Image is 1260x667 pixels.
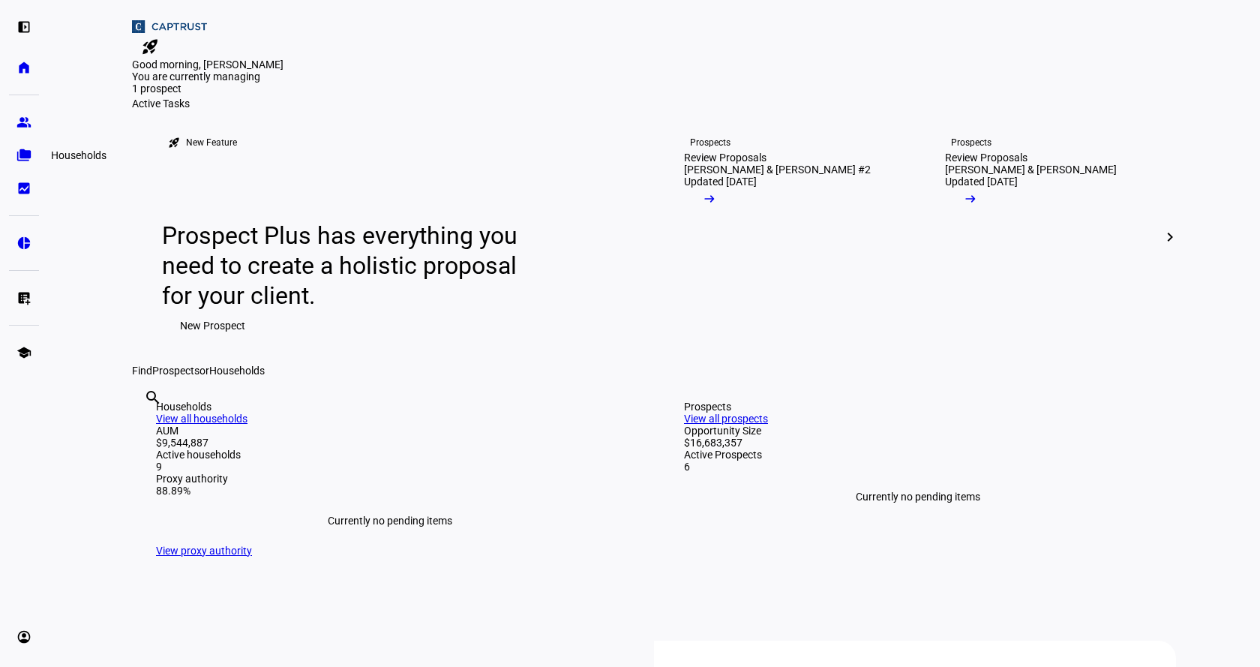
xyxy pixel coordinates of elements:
div: Currently no pending items [156,497,624,545]
span: Households [209,365,265,377]
div: Active households [156,449,624,461]
a: ProspectsReview Proposals[PERSON_NAME] & [PERSON_NAME]Updated [DATE] [921,110,1170,365]
div: Prospects [951,137,991,149]
div: Households [45,146,112,164]
button: New Prospect [162,311,263,341]
div: Good morning, [PERSON_NAME] [132,59,1176,71]
div: AUM [156,425,624,437]
span: Prospects [152,365,199,377]
div: [PERSON_NAME] & [PERSON_NAME] #2 [684,164,871,176]
a: group [9,107,39,137]
div: Prospects [690,137,730,149]
div: 6 [684,461,1152,473]
div: $16,683,357 [684,437,1152,449]
div: 88.89% [156,485,624,497]
div: Active Tasks [132,98,1176,110]
div: $9,544,887 [156,437,624,449]
mat-icon: chevron_right [1161,228,1179,246]
eth-mat-symbol: left_panel_open [16,20,31,35]
div: Prospects [684,401,1152,413]
div: Opportunity Size [684,425,1152,437]
a: home [9,53,39,83]
div: Currently no pending items [684,473,1152,521]
div: Review Proposals [945,152,1027,164]
span: New Prospect [180,311,245,341]
mat-icon: arrow_right_alt [702,191,717,206]
eth-mat-symbol: bid_landscape [16,181,31,196]
mat-icon: rocket_launch [141,38,159,56]
a: View all prospects [684,413,768,425]
div: 1 prospect [132,83,282,95]
input: Enter name of prospect or household [144,409,147,427]
div: Updated [DATE] [684,176,757,188]
span: You are currently managing [132,71,260,83]
div: Active Prospects [684,449,1152,461]
div: New Feature [186,137,237,149]
eth-mat-symbol: pie_chart [16,236,31,251]
a: ProspectsReview Proposals[PERSON_NAME] & [PERSON_NAME] #2Updated [DATE] [660,110,909,365]
a: pie_chart [9,228,39,258]
div: Review Proposals [684,152,766,164]
eth-mat-symbol: folder_copy [16,148,31,163]
div: Updated [DATE] [945,176,1018,188]
eth-mat-symbol: home [16,60,31,75]
eth-mat-symbol: list_alt_add [16,290,31,305]
a: View proxy authority [156,545,252,557]
div: Find or [132,365,1176,377]
a: folder_copy [9,140,39,170]
a: View all households [156,413,247,425]
div: Prospect Plus has everything you need to create a holistic proposal for your client. [162,221,532,311]
div: Households [156,401,624,413]
eth-mat-symbol: school [16,345,31,360]
eth-mat-symbol: account_circle [16,629,31,644]
mat-icon: search [144,389,162,407]
mat-icon: rocket_launch [168,137,180,149]
eth-mat-symbol: group [16,115,31,130]
div: 9 [156,461,624,473]
mat-icon: arrow_right_alt [963,191,978,206]
div: Proxy authority [156,473,624,485]
a: bid_landscape [9,173,39,203]
div: [PERSON_NAME] & [PERSON_NAME] [945,164,1117,176]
